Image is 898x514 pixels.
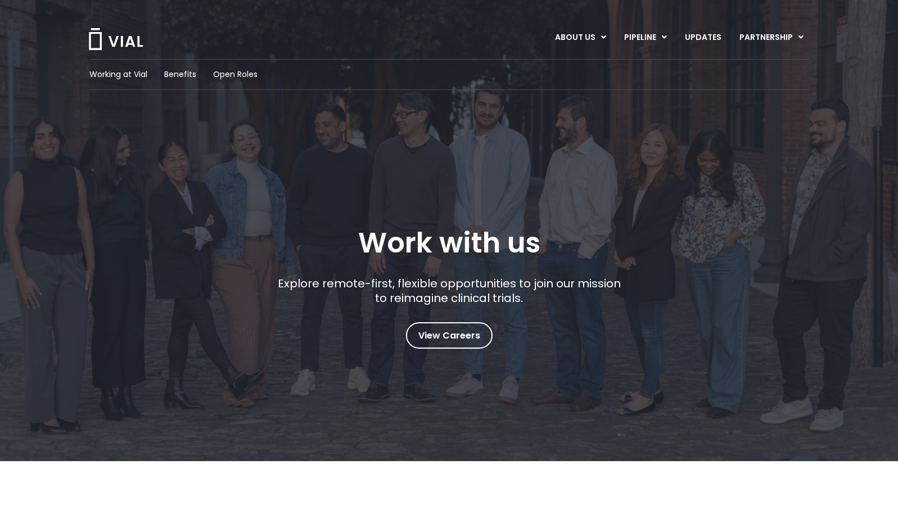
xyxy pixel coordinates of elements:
a: View Careers [406,322,493,349]
span: View Careers [418,328,480,343]
h1: Work with us [358,227,540,259]
p: Explore remote-first, flexible opportunities to join our mission to reimagine clinical trials. [273,276,625,305]
img: Vial Logo [88,28,144,50]
a: UPDATES [676,28,730,47]
a: Benefits [164,69,196,80]
a: ABOUT USMenu Toggle [546,28,615,47]
a: PIPELINEMenu Toggle [615,28,675,47]
a: Working at Vial [89,69,147,80]
a: PARTNERSHIPMenu Toggle [730,28,813,47]
a: Open Roles [213,69,258,80]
